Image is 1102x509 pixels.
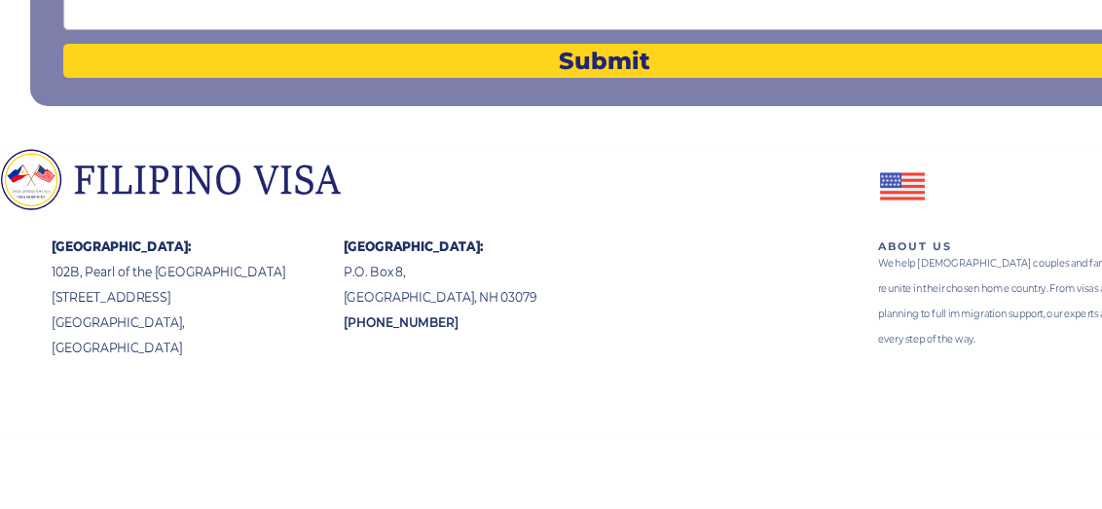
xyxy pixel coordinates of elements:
span: [PHONE_NUMBER] [344,313,459,331]
span: P.O. Box 8, [GEOGRAPHIC_DATA], NH 03079 [344,263,537,306]
span: [GEOGRAPHIC_DATA]: [52,237,192,255]
span: 102B, Pearl of the [GEOGRAPHIC_DATA] [STREET_ADDRESS] [GEOGRAPHIC_DATA], [GEOGRAPHIC_DATA] [52,263,285,356]
span: ABOUT US [878,239,952,253]
span: [GEOGRAPHIC_DATA]: [344,237,484,255]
